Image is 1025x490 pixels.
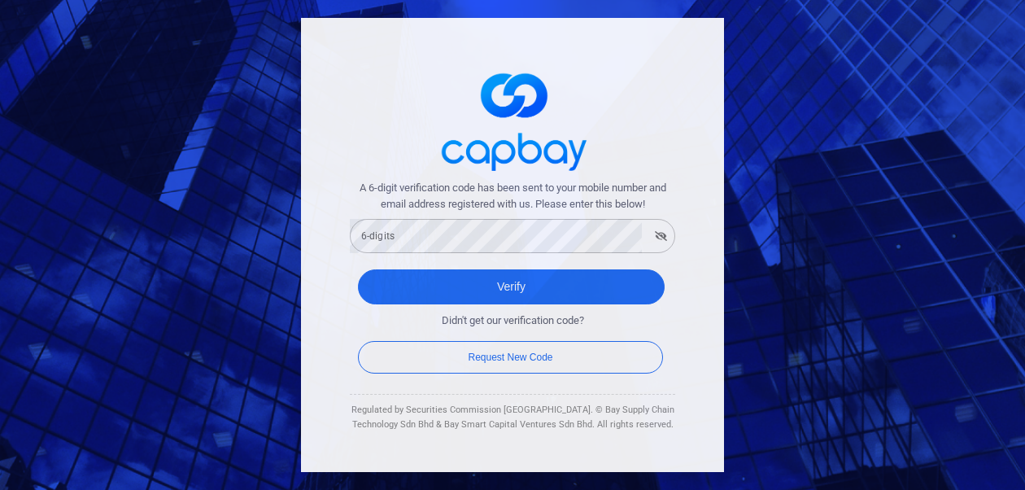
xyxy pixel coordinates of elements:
button: Verify [358,269,665,304]
div: Regulated by Securities Commission [GEOGRAPHIC_DATA]. © Bay Supply Chain Technology Sdn Bhd & Bay... [350,403,675,431]
img: logo [431,59,594,180]
span: A 6-digit verification code has been sent to your mobile number and email address registered with... [350,180,675,214]
button: Request New Code [358,341,663,374]
span: Didn't get our verification code? [442,313,584,330]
